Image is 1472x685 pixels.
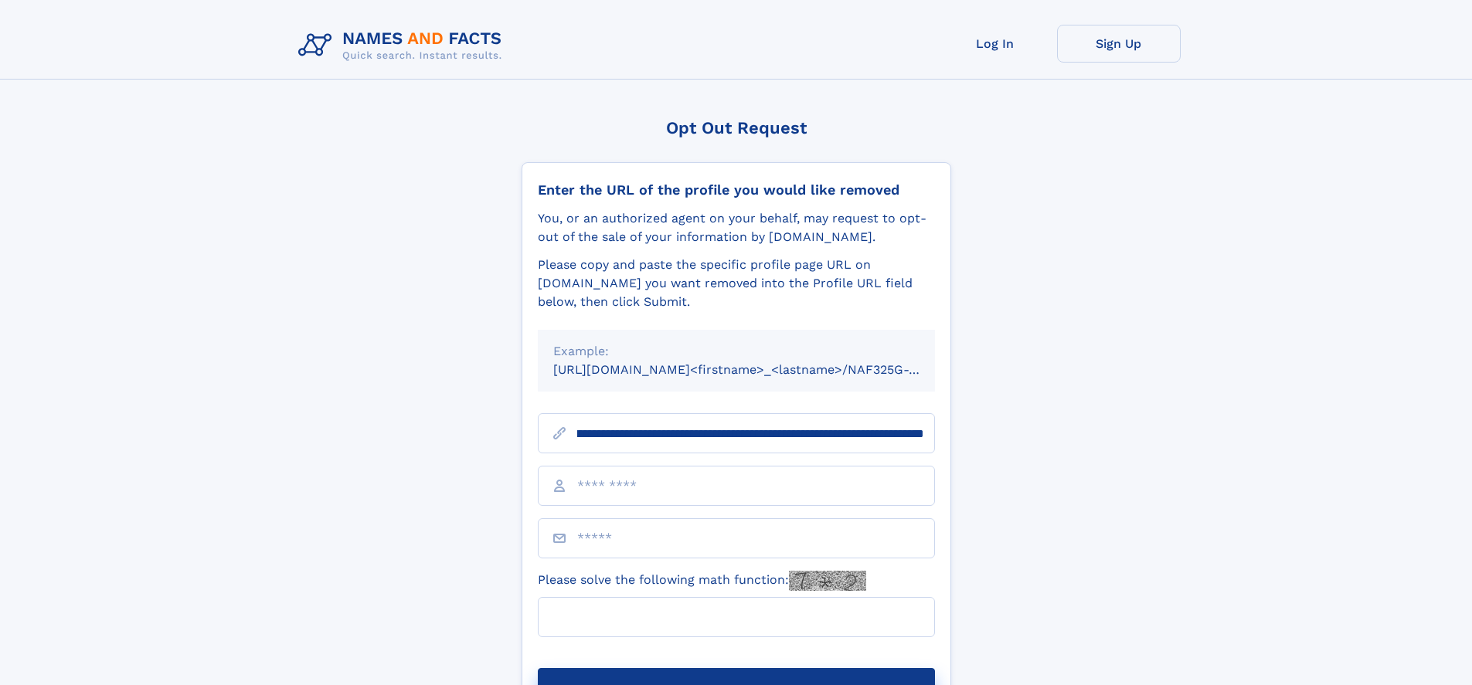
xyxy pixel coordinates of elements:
[1057,25,1181,63] a: Sign Up
[553,342,920,361] div: Example:
[553,362,964,377] small: [URL][DOMAIN_NAME]<firstname>_<lastname>/NAF325G-xxxxxxxx
[292,25,515,66] img: Logo Names and Facts
[538,256,935,311] div: Please copy and paste the specific profile page URL on [DOMAIN_NAME] you want removed into the Pr...
[933,25,1057,63] a: Log In
[538,209,935,246] div: You, or an authorized agent on your behalf, may request to opt-out of the sale of your informatio...
[538,181,935,198] div: Enter the URL of the profile you would like removed
[522,118,951,137] div: Opt Out Request
[538,571,866,591] label: Please solve the following math function:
